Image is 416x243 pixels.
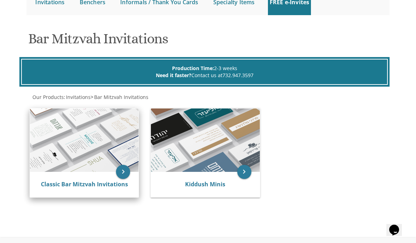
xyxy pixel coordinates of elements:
a: keyboard_arrow_right [237,165,251,179]
a: Bar Mitzvah Invitations [93,94,148,100]
a: 732.947.3597 [222,72,253,79]
h1: Bar Mitzvah Invitations [28,31,388,52]
span: Invitations [66,94,91,100]
span: Production Time: [172,65,214,71]
img: Classic Bar Mitzvah Invitations [30,108,139,172]
img: Kiddush Minis [151,108,259,172]
iframe: chat widget [386,215,409,236]
a: Kiddush Minis [185,180,225,188]
div: 2-3 weeks Contact us at [21,59,388,85]
a: Invitations [65,94,91,100]
a: keyboard_arrow_right [116,165,130,179]
a: Our Products [32,94,64,100]
span: Bar Mitzvah Invitations [94,94,148,100]
span: > [91,94,148,100]
span: Need it faster? [156,72,191,79]
a: Classic Bar Mitzvah Invitations [41,180,128,188]
div: : [26,94,389,101]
